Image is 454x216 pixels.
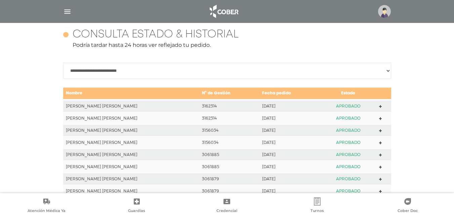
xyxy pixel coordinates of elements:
[362,197,453,215] a: Cober Doc
[259,185,320,197] td: [DATE]
[199,124,259,136] td: 3156034
[199,87,259,100] td: N° de Gestión
[259,161,320,173] td: [DATE]
[63,173,199,185] td: [PERSON_NAME] [PERSON_NAME]
[320,136,376,149] td: APROBADO
[259,112,320,124] td: [DATE]
[199,161,259,173] td: 3061885
[128,208,145,214] span: Guardias
[398,208,418,214] span: Cober Doc
[92,197,182,215] a: Guardias
[259,136,320,149] td: [DATE]
[259,124,320,136] td: [DATE]
[320,87,376,100] td: Estado
[320,100,376,112] td: APROBADO
[63,136,199,149] td: [PERSON_NAME] [PERSON_NAME]
[320,112,376,124] td: APROBADO
[199,149,259,161] td: 3061885
[199,173,259,185] td: 3061879
[259,87,320,100] td: Fecha pedido
[63,112,199,124] td: [PERSON_NAME] [PERSON_NAME]
[199,112,259,124] td: 3162314
[199,100,259,112] td: 3162314
[320,124,376,136] td: APROBADO
[216,208,237,214] span: Credencial
[63,87,199,100] td: Nombre
[63,149,199,161] td: [PERSON_NAME] [PERSON_NAME]
[378,5,391,18] img: profile-placeholder.svg
[73,28,239,41] h4: Consulta estado & historial
[320,161,376,173] td: APROBADO
[63,100,199,112] td: [PERSON_NAME] [PERSON_NAME]
[63,7,72,16] img: Cober_menu-lines-white.svg
[206,3,241,20] img: logo_cober_home-white.png
[63,185,199,197] td: [PERSON_NAME] [PERSON_NAME]
[63,41,391,49] p: Podría tardar hasta 24 horas ver reflejado tu pedido.
[320,185,376,197] td: APROBADO
[1,197,92,215] a: Atención Médica Ya
[259,173,320,185] td: [DATE]
[182,197,272,215] a: Credencial
[63,161,199,173] td: [PERSON_NAME] [PERSON_NAME]
[28,208,66,214] span: Atención Médica Ya
[259,100,320,112] td: [DATE]
[199,185,259,197] td: 3061879
[63,124,199,136] td: [PERSON_NAME] [PERSON_NAME]
[320,173,376,185] td: APROBADO
[199,136,259,149] td: 3156034
[320,149,376,161] td: APROBADO
[311,208,324,214] span: Turnos
[259,149,320,161] td: [DATE]
[272,197,363,215] a: Turnos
